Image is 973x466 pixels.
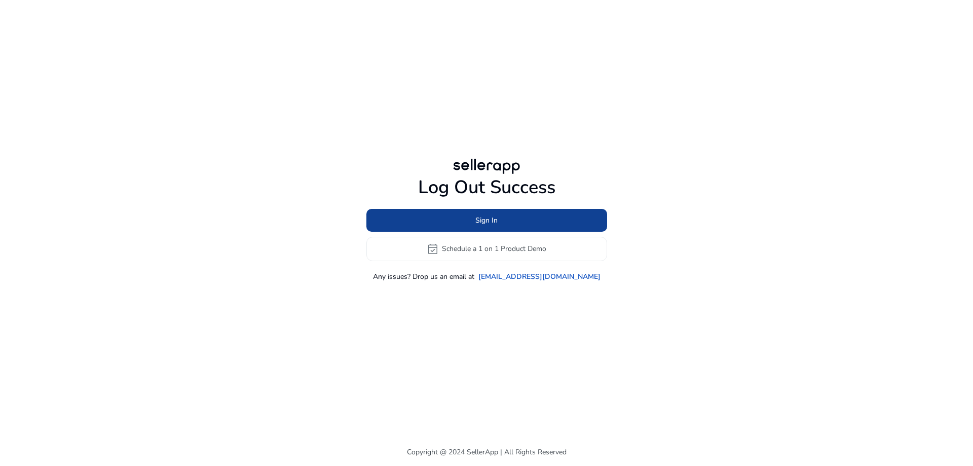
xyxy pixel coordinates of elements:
button: event_availableSchedule a 1 on 1 Product Demo [366,237,607,261]
a: [EMAIL_ADDRESS][DOMAIN_NAME] [478,271,601,282]
h1: Log Out Success [366,176,607,198]
button: Sign In [366,209,607,232]
span: Sign In [475,215,498,226]
p: Any issues? Drop us an email at [373,271,474,282]
span: event_available [427,243,439,255]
